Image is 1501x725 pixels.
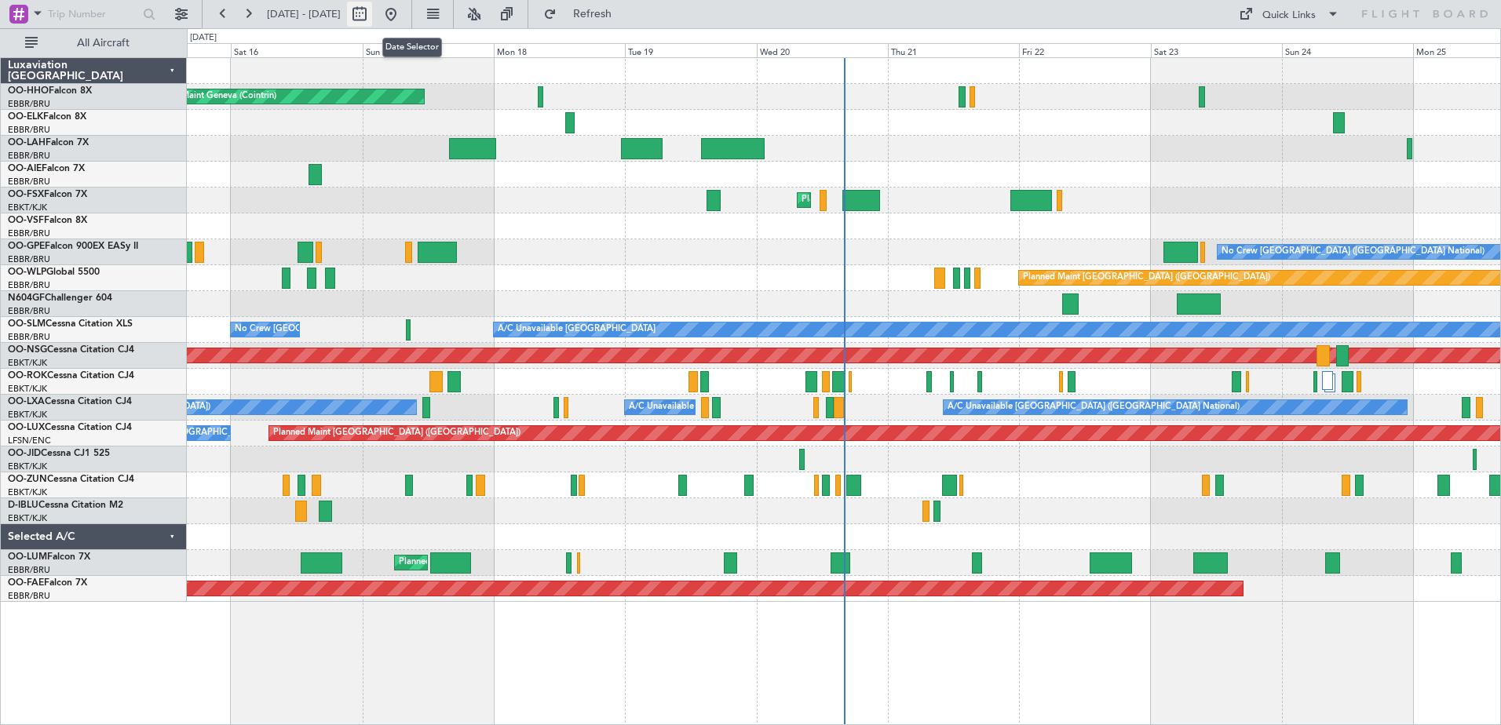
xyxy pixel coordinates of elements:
div: Mon 18 [494,43,625,57]
div: A/C Unavailable [GEOGRAPHIC_DATA] ([GEOGRAPHIC_DATA] National) [629,395,921,419]
div: Planned Maint [GEOGRAPHIC_DATA] ([GEOGRAPHIC_DATA] National) [399,551,683,574]
a: OO-FAEFalcon 7X [8,578,87,588]
div: A/C Unavailable [GEOGRAPHIC_DATA] ([GEOGRAPHIC_DATA] National) [948,395,1240,419]
span: OO-LUX [8,423,45,432]
span: [DATE] - [DATE] [267,7,341,21]
a: OO-WLPGlobal 5500 [8,268,100,277]
a: EBBR/BRU [8,253,50,265]
span: OO-ELK [8,112,43,122]
a: OO-LUMFalcon 7X [8,552,90,562]
div: Planned Maint [GEOGRAPHIC_DATA] ([GEOGRAPHIC_DATA]) [1023,266,1270,290]
div: A/C Unavailable [GEOGRAPHIC_DATA] [498,318,656,341]
a: OO-ROKCessna Citation CJ4 [8,371,134,381]
span: OO-JID [8,449,41,458]
div: Sat 16 [231,43,362,57]
a: EBBR/BRU [8,150,50,162]
div: Sun 24 [1282,43,1413,57]
a: EBKT/KJK [8,357,47,369]
a: OO-GPEFalcon 900EX EASy II [8,242,138,251]
span: OO-NSG [8,345,47,355]
button: All Aircraft [17,31,170,56]
div: No Crew [GEOGRAPHIC_DATA] ([GEOGRAPHIC_DATA] National) [235,318,498,341]
div: Planned Maint Kortrijk-[GEOGRAPHIC_DATA] [802,188,984,212]
a: OO-LXACessna Citation CJ4 [8,397,132,406]
div: Thu 21 [888,43,1019,57]
span: N604GF [8,293,45,303]
span: OO-HHO [8,86,49,96]
a: OO-NSGCessna Citation CJ4 [8,345,134,355]
a: EBKT/KJK [8,461,47,472]
span: OO-AIE [8,164,42,173]
a: EBKT/KJK [8,202,47,213]
span: OO-LAH [8,138,46,148]
a: D-IBLUCessna Citation M2 [8,501,123,510]
div: Sun 17 [363,43,494,57]
span: OO-SLM [8,319,46,329]
input: Trip Number [48,2,138,26]
a: OO-ZUNCessna Citation CJ4 [8,475,134,484]
a: EBBR/BRU [8,590,50,602]
div: Sat 23 [1151,43,1282,57]
a: OO-VSFFalcon 8X [8,216,87,225]
div: Wed 20 [757,43,888,57]
a: EBKT/KJK [8,486,47,498]
a: OO-FSXFalcon 7X [8,190,87,199]
span: OO-LXA [8,397,45,406]
button: Quick Links [1231,2,1347,27]
a: OO-LUXCessna Citation CJ4 [8,423,132,432]
div: AOG Maint Geneva (Cointrin) [159,85,276,108]
span: OO-ZUN [8,475,47,484]
a: OO-SLMCessna Citation XLS [8,319,133,329]
a: EBBR/BRU [8,176,50,188]
div: Tue 19 [625,43,756,57]
a: EBKT/KJK [8,383,47,395]
a: EBBR/BRU [8,98,50,110]
a: OO-HHOFalcon 8X [8,86,92,96]
a: EBBR/BRU [8,564,50,576]
span: All Aircraft [41,38,166,49]
a: EBBR/BRU [8,124,50,136]
span: OO-ROK [8,371,47,381]
button: Refresh [536,2,630,27]
span: OO-FAE [8,578,44,588]
span: OO-VSF [8,216,44,225]
span: Refresh [560,9,626,20]
a: N604GFChallenger 604 [8,293,112,303]
div: Planned Maint [GEOGRAPHIC_DATA] ([GEOGRAPHIC_DATA]) [273,421,520,445]
a: LFSN/ENC [8,435,51,446]
div: No Crew [GEOGRAPHIC_DATA] ([GEOGRAPHIC_DATA] National) [1222,240,1485,264]
a: OO-LAHFalcon 7X [8,138,89,148]
a: EBBR/BRU [8,305,50,317]
div: [DATE] [190,31,217,45]
span: OO-FSX [8,190,44,199]
span: D-IBLU [8,501,38,510]
div: Quick Links [1262,8,1316,24]
div: Date Selector [382,38,442,57]
span: OO-GPE [8,242,45,251]
a: EBKT/KJK [8,409,47,421]
a: EBKT/KJK [8,512,47,524]
div: Fri 22 [1019,43,1150,57]
a: OO-JIDCessna CJ1 525 [8,449,110,458]
span: OO-WLP [8,268,46,277]
a: OO-ELKFalcon 8X [8,112,86,122]
span: OO-LUM [8,552,47,562]
a: OO-AIEFalcon 7X [8,164,85,173]
a: EBBR/BRU [8,331,50,343]
a: EBBR/BRU [8,228,50,239]
a: EBBR/BRU [8,279,50,291]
